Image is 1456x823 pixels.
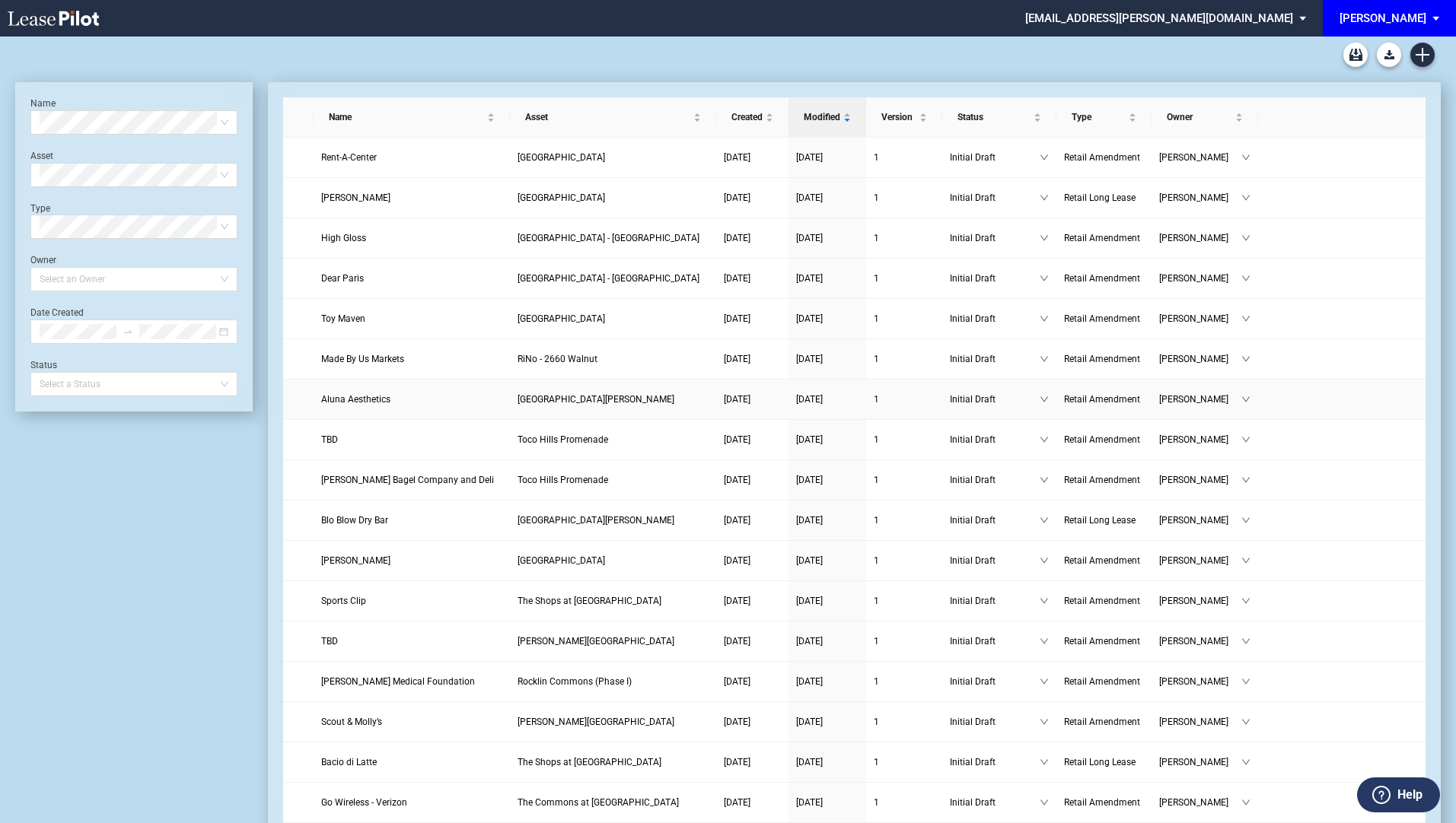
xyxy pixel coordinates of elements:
span: down [1040,798,1049,807]
a: [DATE] [724,795,781,810]
a: 1 [874,271,935,286]
a: Dear Paris [321,271,502,286]
span: Initial Draft [950,472,1040,488]
span: Initial Draft [950,190,1040,205]
a: Toy Maven [321,311,502,326]
a: [DATE] [724,351,781,367]
a: [DATE] [724,311,781,326]
th: Created [716,97,789,138]
a: 1 [874,593,935,609]
span: Initial Draft [950,392,1040,407]
a: 1 [874,392,935,407]
a: [PERSON_NAME][GEOGRAPHIC_DATA] [518,634,709,649]
span: [PERSON_NAME] [1159,755,1241,770]
span: down [1241,717,1251,726]
a: [DATE] [796,795,859,810]
span: Goldberg’s Bagel Company and Deli [321,475,494,485]
span: 1 [874,313,879,324]
a: Retail Amendment [1064,593,1144,609]
span: Made By Us Markets [321,354,404,364]
a: Retail Amendment [1064,472,1144,488]
a: RiNo - 2660 Walnut [518,351,709,367]
th: Type [1056,97,1152,138]
span: Initial Draft [950,150,1040,165]
span: Dear Paris [321,273,364,284]
a: [PERSON_NAME] Medical Foundation [321,674,502,689]
a: 1 [874,150,935,165]
span: Initial Draft [950,755,1040,770]
span: down [1040,516,1049,525]
span: Kendra Scott [321,192,390,203]
span: Retail Amendment [1064,596,1140,606]
span: Cholita Linda [321,555,390,566]
a: 1 [874,230,935,246]
span: Retail Amendment [1064,797,1140,808]
span: down [1241,516,1251,525]
a: Retail Amendment [1064,634,1144,649]
span: down [1040,395,1049,404]
span: Preston Royal - East [518,313,605,324]
span: [PERSON_NAME] [1159,150,1241,165]
span: [DATE] [796,475,823,485]
a: [DATE] [796,392,859,407]
span: [PERSON_NAME] [1159,795,1241,810]
a: [GEOGRAPHIC_DATA] [518,150,709,165]
th: Asset [510,97,716,138]
a: Retail Amendment [1064,795,1144,810]
span: [DATE] [724,273,750,284]
span: down [1040,717,1049,726]
span: Scout & Molly’s [321,717,382,727]
label: Date Created [30,307,84,318]
span: Springdale Shopping Center [518,152,605,163]
a: Retail Amendment [1064,714,1144,729]
span: 1 [874,434,879,445]
span: Initial Draft [950,795,1040,810]
a: Toco Hills Promenade [518,432,709,447]
span: [PERSON_NAME] [1159,593,1241,609]
span: [PERSON_NAME] [1159,553,1241,568]
span: 1 [874,757,879,767]
span: [PERSON_NAME] [1159,714,1241,729]
a: [DATE] [724,432,781,447]
span: Retail Amendment [1064,313,1140,324]
span: Retail Amendment [1064,717,1140,727]
span: down [1241,475,1251,485]
a: [DATE] [724,513,781,528]
span: [DATE] [796,515,823,526]
span: Retail Long Lease [1064,757,1136,767]
span: Go Wireless - Verizon [321,797,407,808]
span: [DATE] [796,676,823,687]
span: down [1241,395,1251,404]
span: Sports Clip [321,596,366,606]
span: [PERSON_NAME] [1159,634,1241,649]
a: 1 [874,755,935,770]
a: [DATE] [724,755,781,770]
span: 1 [874,555,879,566]
span: down [1040,435,1049,444]
a: TBD [321,634,502,649]
span: [DATE] [796,757,823,767]
a: [PERSON_NAME] [321,553,502,568]
label: Type [30,203,50,214]
a: Retail Amendment [1064,674,1144,689]
span: [DATE] [796,434,823,445]
a: Toco Hills Promenade [518,472,709,488]
span: 1 [874,394,879,405]
span: [DATE] [724,233,750,243]
a: [GEOGRAPHIC_DATA][PERSON_NAME] [518,392,709,407]
a: [DATE] [724,190,781,205]
span: Retail Amendment [1064,354,1140,364]
a: Blo Blow Dry Bar [321,513,502,528]
a: Retail Amendment [1064,553,1144,568]
span: Retail Amendment [1064,152,1140,163]
a: TBD [321,432,502,447]
a: [PERSON_NAME][GEOGRAPHIC_DATA] [518,714,709,729]
span: [DATE] [724,676,750,687]
span: Sutter Medical Foundation [321,676,475,687]
span: [DATE] [796,394,823,405]
a: Made By Us Markets [321,351,502,367]
span: Modified [804,110,840,125]
span: down [1241,354,1251,364]
a: [GEOGRAPHIC_DATA] - [GEOGRAPHIC_DATA] [518,271,709,286]
a: Sports Clip [321,593,502,609]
